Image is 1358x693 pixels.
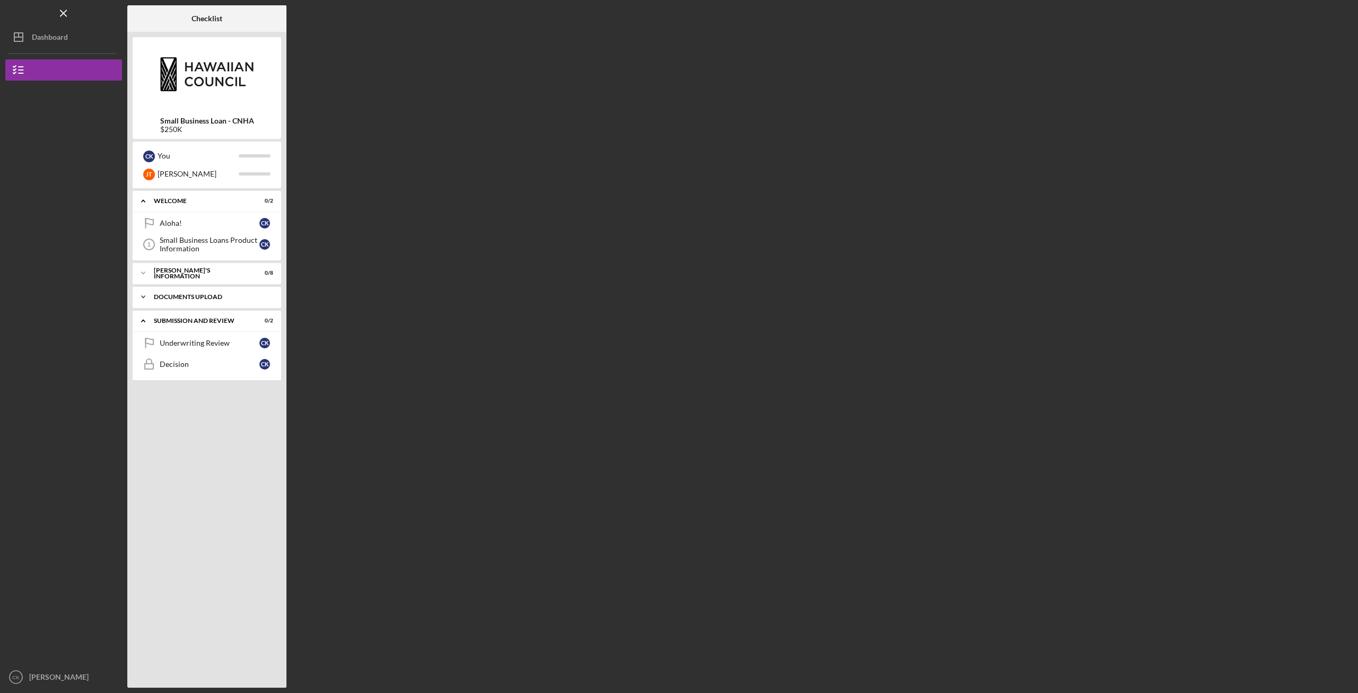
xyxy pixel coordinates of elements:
div: Underwriting Review [160,339,259,347]
a: DecisionCK [138,354,276,375]
div: Aloha! [160,219,259,227]
div: Decision [160,360,259,369]
div: C K [143,151,155,162]
b: Small Business Loan - CNHA [160,117,254,125]
div: Small Business Loans Product Information [160,236,259,253]
div: [PERSON_NAME]'S INFORMATION [154,267,247,279]
button: Dashboard [5,27,122,48]
a: 1Small Business Loans Product InformationCK [138,234,276,255]
div: 0 / 2 [254,198,273,204]
a: Underwriting ReviewCK [138,332,276,354]
img: Product logo [133,42,281,106]
button: CK[PERSON_NAME][GEOGRAPHIC_DATA] [5,666,122,688]
a: Aloha!CK [138,213,276,234]
div: 0 / 8 [254,270,273,276]
text: CK [12,674,20,680]
div: C K [259,239,270,250]
div: Dashboard [32,27,68,50]
div: 0 / 2 [254,318,273,324]
tspan: 1 [147,241,151,248]
div: C K [259,359,270,370]
div: $250K [160,125,254,134]
div: [PERSON_NAME] [158,165,239,183]
div: WELCOME [154,198,247,204]
div: J T [143,169,155,180]
div: C K [259,218,270,229]
div: SUBMISSION AND REVIEW [154,318,247,324]
div: C K [259,338,270,348]
b: Checklist [191,14,222,23]
div: DOCUMENTS UPLOAD [154,294,268,300]
div: You [158,147,239,165]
